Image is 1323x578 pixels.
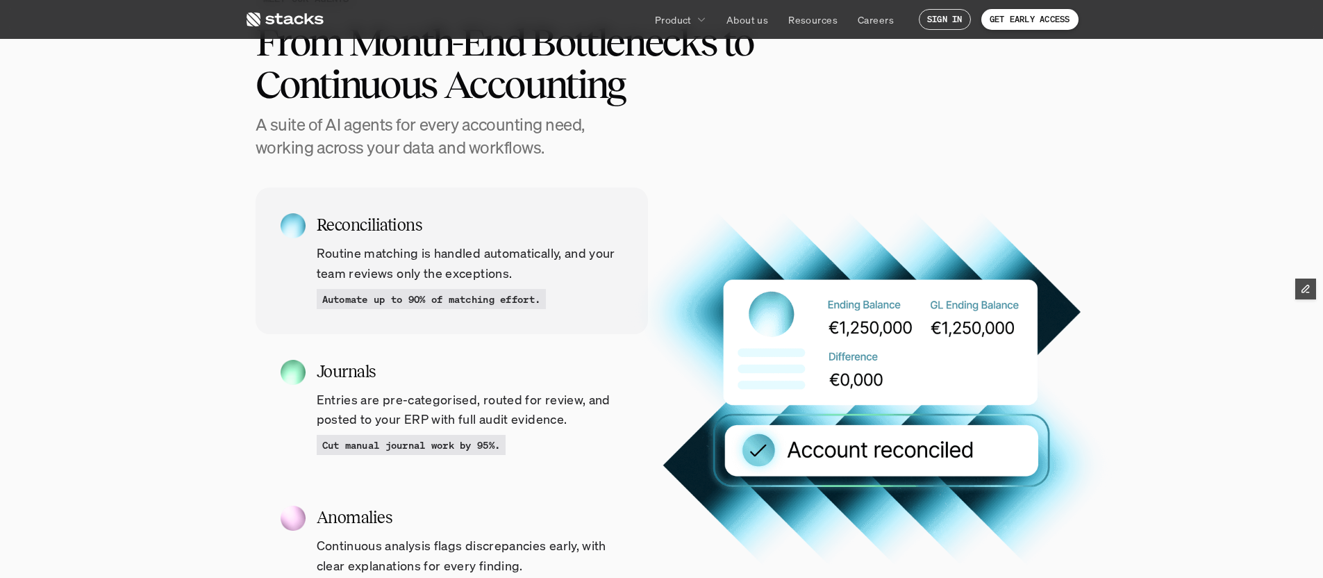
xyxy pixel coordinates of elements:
h4: A suite of AI agents for every accounting need, working across your data and workflows. [256,113,617,160]
h5: Anomalies [317,505,623,530]
p: Careers [858,13,894,27]
button: Edit Framer Content [1295,279,1316,299]
a: Resources [780,7,846,32]
h5: Journals [317,359,623,384]
h2: From Month-End Bottlenecks to Continuous Accounting [256,21,839,106]
h5: Reconciliations [317,213,623,238]
p: Resources [788,13,838,27]
p: Entries are pre-categorised, routed for review, and posted to your ERP with full audit evidence. [317,390,623,430]
p: Product [655,13,692,27]
p: Automate up to 90% of matching effort. [322,292,541,306]
p: Routine matching is handled automatically, and your team reviews only the exceptions. [317,243,623,283]
p: SIGN IN [927,15,963,24]
p: GET EARLY ACCESS [990,15,1070,24]
p: Cut manual journal work by 95%. [322,438,501,452]
p: Continuous analysis flags discrepancies early, with clear explanations for every finding. [317,536,623,576]
p: About us [726,13,768,27]
a: SIGN IN [919,9,971,30]
a: About us [718,7,776,32]
a: Careers [849,7,902,32]
a: GET EARLY ACCESS [981,9,1079,30]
